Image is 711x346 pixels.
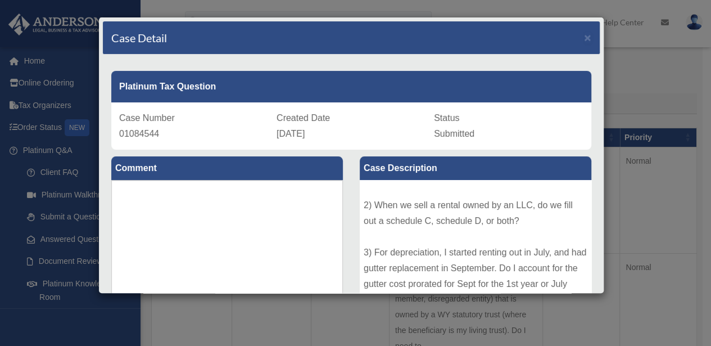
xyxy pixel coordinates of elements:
span: 01084544 [119,129,159,138]
button: Close [584,32,591,43]
span: [DATE] [277,129,305,138]
label: Case Description [360,156,591,180]
span: Created Date [277,113,330,123]
h4: Case Detail [111,30,167,46]
div: Platinum Tax Question [111,71,591,102]
span: Case Number [119,113,175,123]
span: Submitted [434,129,474,138]
span: Status [434,113,459,123]
span: × [584,31,591,44]
label: Comment [111,156,343,180]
